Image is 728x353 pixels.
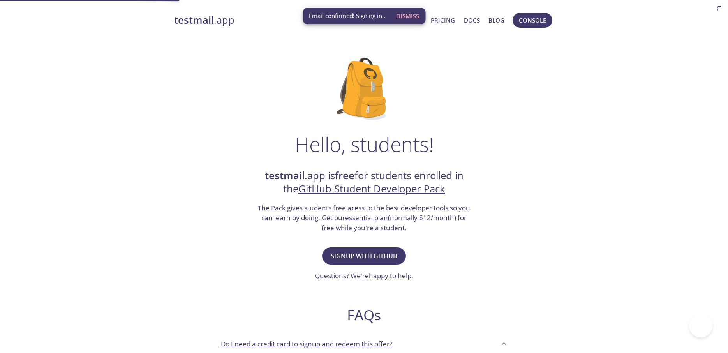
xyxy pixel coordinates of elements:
a: GitHub Student Developer Pack [298,182,445,196]
button: Console [513,13,552,28]
span: Signup with GitHub [331,251,397,261]
h1: Hello, students! [295,132,434,156]
img: github-student-backpack.png [337,58,391,120]
a: Docs [464,15,480,25]
button: Signup with GitHub [322,247,406,265]
p: Do I need a credit card to signup and redeem this offer? [221,339,392,349]
span: Email confirmed! Signing in... [309,12,387,20]
a: Blog [488,15,504,25]
a: Pricing [431,15,455,25]
strong: testmail [265,169,305,182]
a: testmail.app [174,14,389,27]
strong: free [335,169,354,182]
h3: Questions? We're . [315,271,413,281]
iframe: Help Scout Beacon - Open [689,314,712,337]
h2: .app is for students enrolled in the [257,169,471,196]
a: happy to help [369,271,411,280]
button: Dismiss [393,9,422,23]
span: Console [519,15,546,25]
a: essential plan [345,213,388,222]
h3: The Pack gives students free acess to the best developer tools so you can learn by doing. Get our... [257,203,471,233]
span: Dismiss [396,11,419,21]
h2: FAQs [215,306,514,324]
strong: testmail [174,13,214,27]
